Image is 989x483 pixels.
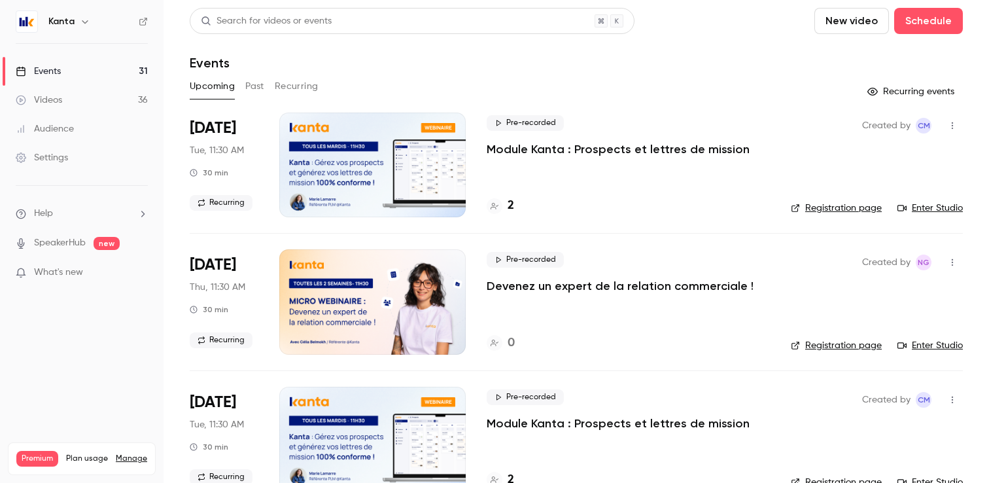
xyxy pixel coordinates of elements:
span: [DATE] [190,118,236,139]
span: Recurring [190,195,252,211]
span: NG [918,255,929,270]
span: Help [34,207,53,221]
h4: 0 [508,334,515,352]
span: Created by [862,118,911,134]
span: Plan usage [66,454,108,464]
button: New video [814,8,889,34]
span: [DATE] [190,392,236,413]
span: Nicolas Guitard [916,255,931,270]
span: Thu, 11:30 AM [190,281,245,294]
div: 30 min [190,442,228,452]
div: Videos [16,94,62,107]
button: Recurring events [861,81,963,102]
span: Charlotte MARTEL [916,118,931,134]
span: Pre-recorded [487,252,564,268]
a: 2 [487,197,514,215]
a: SpeakerHub [34,236,86,250]
a: Module Kanta : Prospects et lettres de mission [487,141,750,157]
h4: 2 [508,197,514,215]
span: Created by [862,392,911,408]
a: Manage [116,454,147,464]
span: CM [918,392,930,408]
button: Past [245,76,264,97]
span: CM [918,118,930,134]
span: Charlotte MARTEL [916,392,931,408]
span: Tue, 11:30 AM [190,144,244,157]
img: Kanta [16,11,37,32]
div: Oct 7 Tue, 11:30 AM (Europe/Paris) [190,113,258,217]
li: help-dropdown-opener [16,207,148,221]
a: Registration page [791,339,882,352]
a: Devenez un expert de la relation commerciale ! [487,278,754,294]
span: [DATE] [190,255,236,276]
div: Settings [16,151,68,164]
button: Schedule [894,8,963,34]
span: Created by [862,255,911,270]
div: Events [16,65,61,78]
span: new [94,237,120,250]
div: Audience [16,122,74,135]
a: Registration page [791,202,882,215]
div: 30 min [190,304,228,315]
span: Pre-recorded [487,115,564,131]
div: 30 min [190,168,228,178]
span: Premium [16,451,58,467]
h6: Kanta [48,15,75,28]
a: 0 [487,334,515,352]
span: Tue, 11:30 AM [190,418,244,431]
a: Module Kanta : Prospects et lettres de mission [487,416,750,431]
button: Upcoming [190,76,235,97]
span: Recurring [190,332,252,348]
div: Search for videos or events [201,14,332,28]
span: Pre-recorded [487,389,564,405]
h1: Events [190,55,230,71]
button: Recurring [275,76,319,97]
a: Enter Studio [897,202,963,215]
a: Enter Studio [897,339,963,352]
span: What's new [34,266,83,279]
div: Oct 9 Thu, 11:30 AM (Europe/Paris) [190,249,258,354]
